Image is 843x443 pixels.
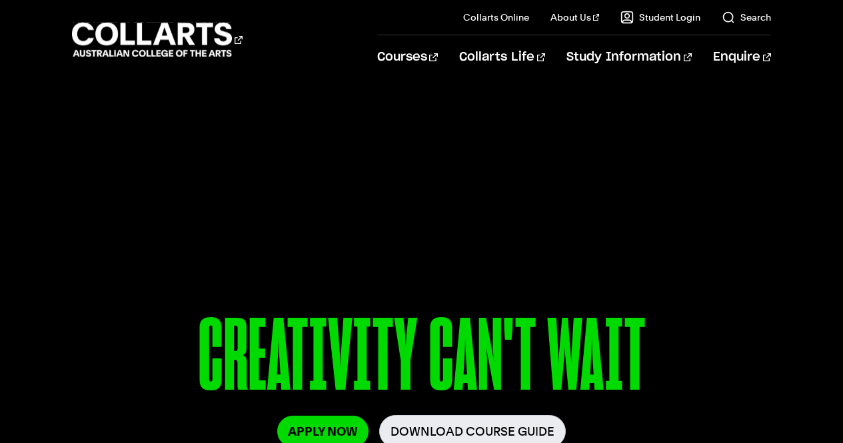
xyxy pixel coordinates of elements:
[550,11,600,24] a: About Us
[463,11,529,24] a: Collarts Online
[722,11,771,24] a: Search
[459,35,545,79] a: Collarts Life
[72,305,772,415] p: CREATIVITY CAN'T WAIT
[377,35,438,79] a: Courses
[620,11,700,24] a: Student Login
[566,35,692,79] a: Study Information
[713,35,771,79] a: Enquire
[72,21,243,59] div: Go to homepage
